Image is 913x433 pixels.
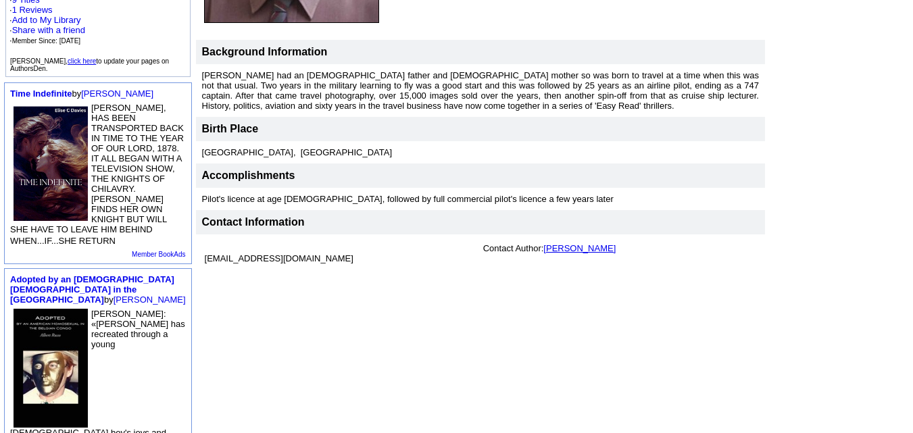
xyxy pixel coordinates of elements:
[12,5,53,15] a: 1 Reviews
[202,123,259,134] font: Birth Place
[14,309,88,428] img: 63447.jpg
[114,295,186,305] a: [PERSON_NAME]
[12,15,81,25] a: Add to My Library
[543,243,616,253] a: [PERSON_NAME]
[10,274,174,305] a: Adopted by an [DEMOGRAPHIC_DATA] [DEMOGRAPHIC_DATA] in the [GEOGRAPHIC_DATA]
[483,243,616,253] font: Contact Author:
[10,88,72,99] a: Time Indefinite
[12,25,85,35] a: Share with a friend
[12,37,81,45] font: Member Since: [DATE]
[202,147,392,157] font: [GEOGRAPHIC_DATA], [GEOGRAPHIC_DATA]
[202,216,305,228] font: Contact Information
[202,46,328,57] b: Background Information
[202,194,614,204] font: Pilot's licence at age [DEMOGRAPHIC_DATA], followed by full commercial pilot's licence a few year...
[202,170,295,181] font: Accomplishments
[10,57,169,72] font: [PERSON_NAME], to update your pages on AuthorsDen.
[81,88,153,99] a: [PERSON_NAME]
[9,15,85,45] font: · · ·
[68,57,96,65] a: click here
[10,103,184,246] font: [PERSON_NAME], HAS BEEN TRANSPORTED BACK IN TIME TO THE YEAR OF OUR LORD, 1878. IT ALL BEGAN WITH...
[132,251,185,258] a: Member BookAds
[205,253,353,274] font: [EMAIL_ADDRESS][DOMAIN_NAME]
[14,103,88,221] img: 80380.gif
[10,88,153,99] font: by
[202,70,759,111] font: [PERSON_NAME] had an [DEMOGRAPHIC_DATA] father and [DEMOGRAPHIC_DATA] mother so was born to trave...
[10,274,186,305] font: by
